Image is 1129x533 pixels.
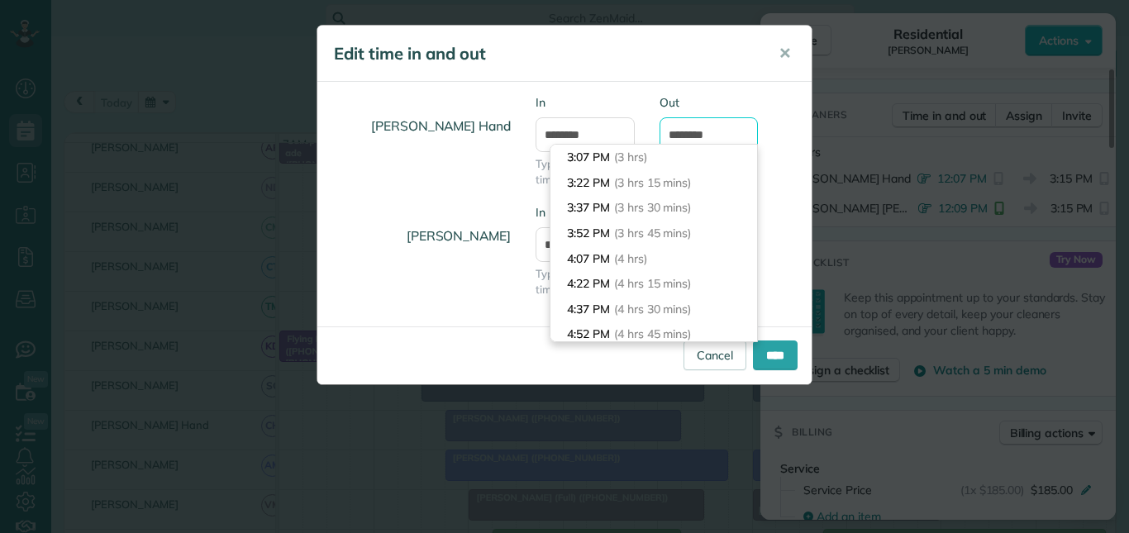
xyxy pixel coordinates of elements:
li: 3:22 PM [550,170,757,196]
span: (3 hrs 30 mins) [614,200,691,215]
span: (4 hrs) [614,251,647,266]
span: (3 hrs 45 mins) [614,226,691,240]
a: Cancel [684,340,746,370]
span: Type or select a time [536,266,635,297]
li: 3:07 PM [550,145,757,170]
li: 4:22 PM [550,271,757,297]
h4: [PERSON_NAME] Hand [330,102,511,150]
span: (4 hrs 45 mins) [614,326,691,341]
h5: Edit time in and out [334,42,755,65]
li: 4:52 PM [550,321,757,347]
span: ✕ [779,44,791,63]
span: (4 hrs 30 mins) [614,302,691,316]
li: 3:52 PM [550,221,757,246]
li: 4:37 PM [550,297,757,322]
span: (3 hrs) [614,150,647,164]
h4: [PERSON_NAME] [330,212,511,259]
span: (3 hrs 15 mins) [614,175,691,190]
li: 3:37 PM [550,195,757,221]
label: In [536,204,635,221]
li: 4:07 PM [550,246,757,272]
label: In [536,94,635,111]
span: (4 hrs 15 mins) [614,276,691,291]
label: Out [660,94,759,111]
span: Type or select a time [536,156,635,188]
